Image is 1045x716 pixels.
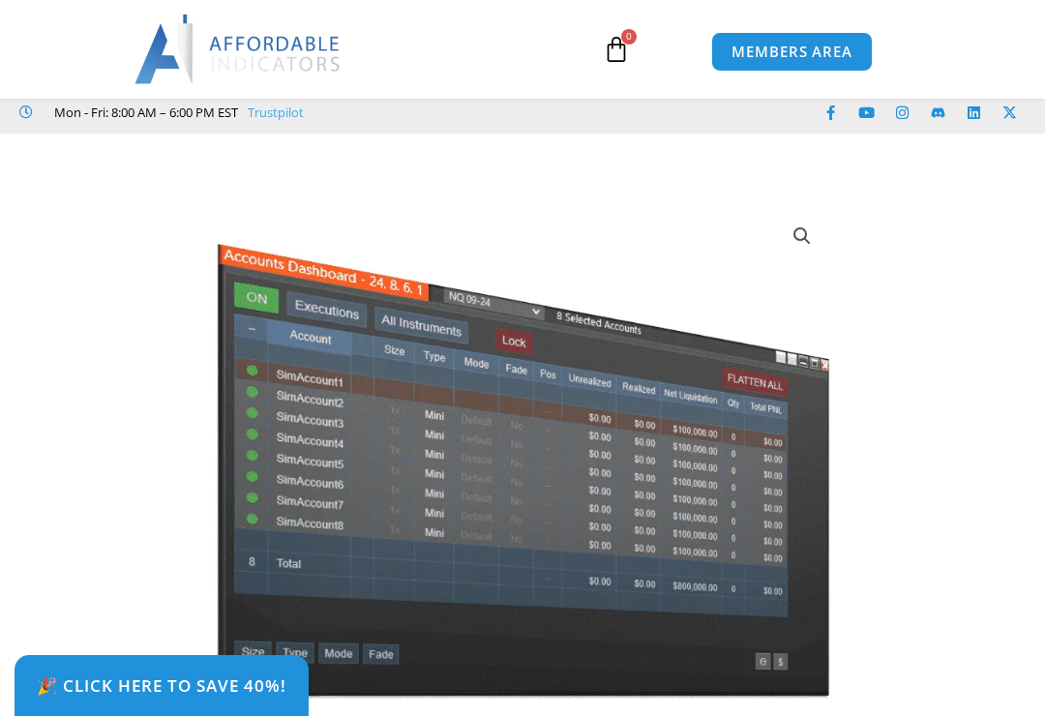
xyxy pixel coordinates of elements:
[15,655,309,716] a: 🎉 Click Here to save 40%!
[785,219,820,254] a: View full-screen image gallery
[212,204,834,699] img: Screenshot 2024-08-26 15414455555 | Affordable Indicators – NinjaTrader
[248,101,304,124] a: Trustpilot
[37,677,286,694] span: 🎉 Click Here to save 40%!
[49,101,238,124] span: Mon - Fri: 8:00 AM – 6:00 PM EST
[621,29,637,45] span: 0
[134,15,343,84] img: LogoAI | Affordable Indicators – NinjaTrader
[574,21,659,77] a: 0
[731,45,852,59] span: MEMBERS AREA
[711,32,873,72] a: MEMBERS AREA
